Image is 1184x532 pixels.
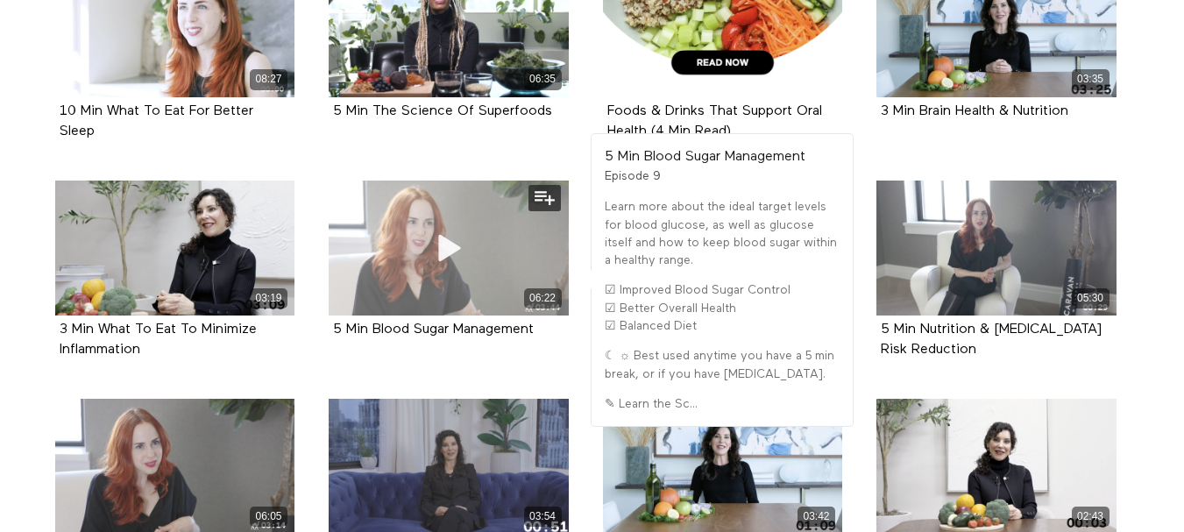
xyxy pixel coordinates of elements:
p: ☑ Improved Blood Sugar Control ☑ Better Overall Health ☑ Balanced Diet [605,281,840,335]
p: ✎ Learn the Sc... [605,395,840,413]
a: 5 Min Nutrition & Diabetes Risk Reduction 05:30 [876,181,1117,316]
span: Episode 9 [605,170,661,182]
div: 02:43 [1072,507,1110,527]
strong: 5 Min Blood Sugar Management [605,150,805,164]
p: ☾ ☼ Best used anytime you have a 5 min break, or if you have [MEDICAL_DATA]. [605,347,840,383]
div: 08:27 [250,69,287,89]
button: Add to my list [528,185,561,211]
a: 3 Min What To Eat To Minimize Inflammation 03:19 [55,181,295,316]
strong: 5 Min Nutrition & Diabetes Risk Reduction [881,323,1102,357]
a: 5 Min Blood Sugar Management [333,323,534,336]
a: 3 Min What To Eat To Minimize Inflammation [60,323,257,356]
div: 03:42 [798,507,835,527]
a: 10 Min What To Eat For Better Sleep [60,104,253,138]
div: 03:35 [1072,69,1110,89]
div: 06:05 [250,507,287,527]
div: 03:19 [250,288,287,309]
a: 5 Min Nutrition & [MEDICAL_DATA] Risk Reduction [881,323,1102,356]
a: 5 Min The Science Of Superfoods [333,104,552,117]
div: 05:30 [1072,288,1110,309]
div: 03:54 [524,507,562,527]
div: 06:35 [524,69,562,89]
p: Learn more about the ideal target levels for blood glucose, as well as glucose itself and how to ... [605,198,840,269]
a: 5 Min Blood Sugar Management 06:22 [329,181,569,316]
a: 3 Min Brain Health & Nutrition [881,104,1068,117]
div: 06:22 [524,288,562,309]
strong: 3 Min What To Eat To Minimize Inflammation [60,323,257,357]
strong: 3 Min Brain Health & Nutrition [881,104,1068,118]
a: Foods & Drinks That Support Oral Health (4 Min Read) [607,104,822,138]
strong: 5 Min The Science Of Superfoods [333,104,552,118]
